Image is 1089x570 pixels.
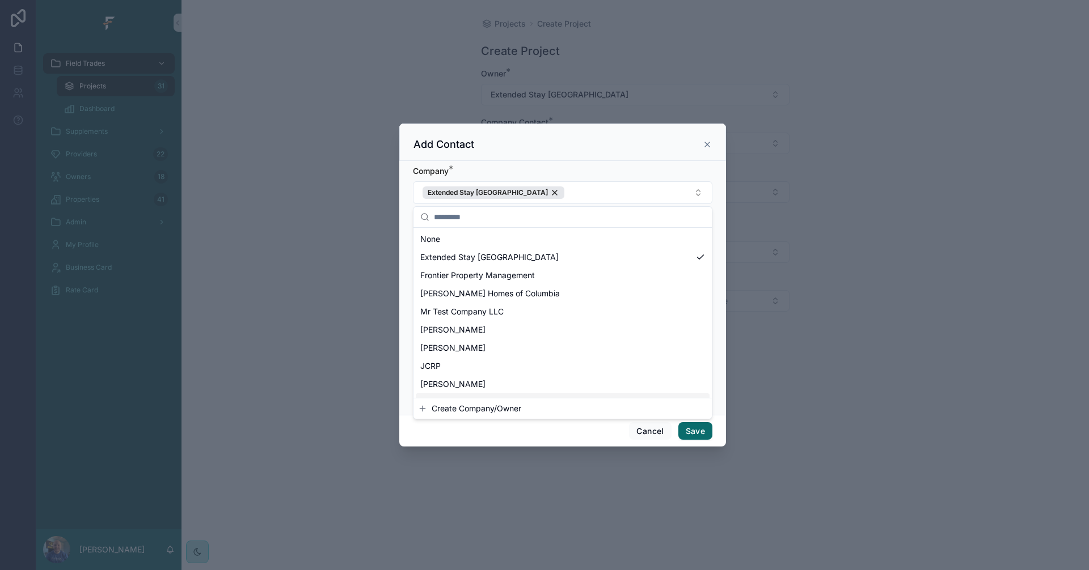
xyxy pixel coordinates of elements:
[420,342,486,354] span: [PERSON_NAME]
[420,288,560,299] span: [PERSON_NAME] Homes of Columbia
[418,403,707,414] button: Create Company/Owner
[420,378,486,390] span: [PERSON_NAME]
[629,422,671,440] button: Cancel
[428,188,548,197] span: Extended Stay [GEOGRAPHIC_DATA]
[420,324,486,335] span: [PERSON_NAME]
[420,360,441,372] span: JCRP
[413,166,449,176] span: Company
[423,186,564,199] button: Unselect 65
[420,397,486,408] span: [PERSON_NAME]
[416,230,710,248] div: None
[413,138,474,151] h3: Add Contact
[420,306,504,317] span: Mr Test Company LLC
[678,422,712,440] button: Save
[420,270,535,281] span: Frontier Property Management
[413,228,712,398] div: Suggestions
[420,252,559,263] span: Extended Stay [GEOGRAPHIC_DATA]
[432,403,521,414] span: Create Company/Owner
[413,181,712,204] button: Select Button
